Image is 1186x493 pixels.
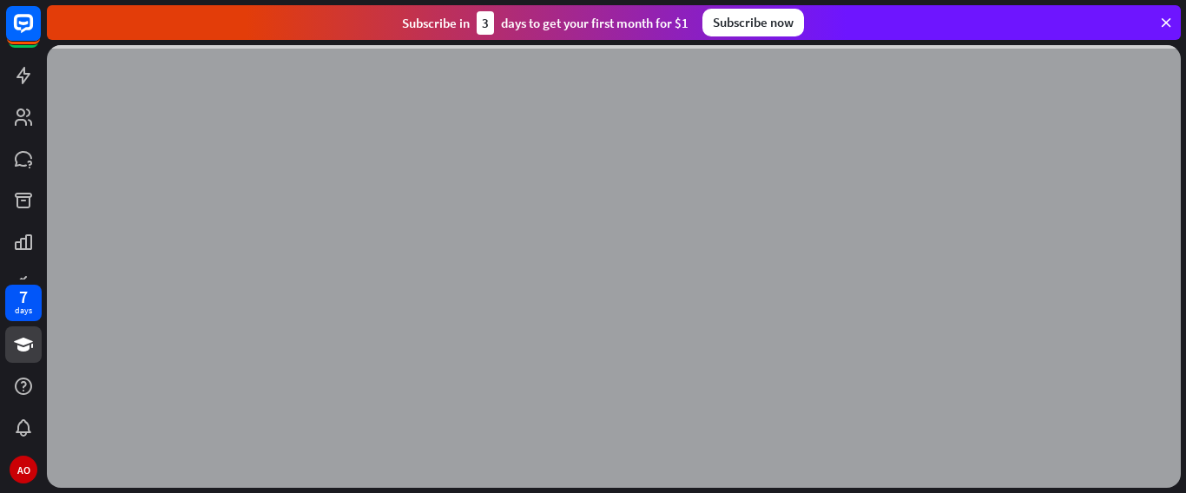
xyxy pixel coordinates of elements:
div: 3 [477,11,494,35]
div: days [15,305,32,317]
div: AO [10,456,37,483]
a: 7 days [5,285,42,321]
div: Subscribe in days to get your first month for $1 [402,11,689,35]
div: Subscribe now [702,9,804,36]
div: 7 [19,289,28,305]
